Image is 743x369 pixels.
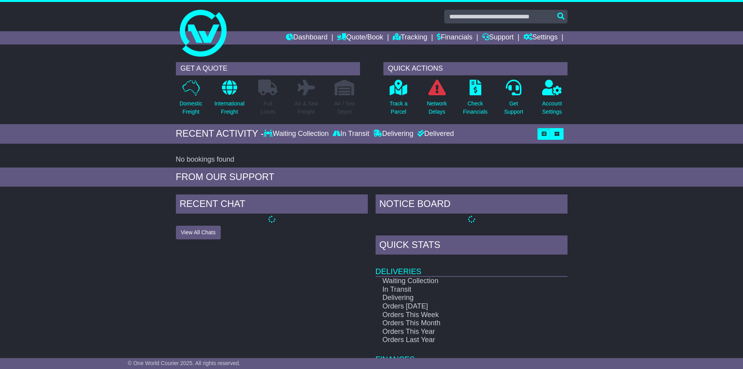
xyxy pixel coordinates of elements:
[426,79,447,120] a: NetworkDelays
[389,79,408,120] a: Track aParcel
[179,100,202,116] p: Domestic Freight
[542,79,562,120] a: AccountSettings
[523,31,558,45] a: Settings
[286,31,328,45] a: Dashboard
[258,100,278,116] p: Full Loads
[463,100,488,116] p: Check Financials
[176,155,567,164] div: No bookings found
[176,171,567,183] div: FROM OUR SUPPORT
[337,31,383,45] a: Quote/Book
[376,319,540,328] td: Orders This Month
[504,79,523,120] a: GetSupport
[214,79,245,120] a: InternationalFreight
[376,294,540,302] td: Delivering
[376,328,540,336] td: Orders This Year
[128,360,241,366] span: © One World Courier 2025. All rights reserved.
[176,62,360,75] div: GET A QUOTE
[215,100,245,116] p: International Freight
[264,130,330,138] div: Waiting Collection
[176,128,264,139] div: RECENT ACTIVITY -
[179,79,202,120] a: DomesticFreight
[376,235,567,257] div: Quick Stats
[383,62,567,75] div: QUICK ACTIONS
[376,336,540,344] td: Orders Last Year
[437,31,472,45] a: Financials
[295,100,318,116] p: Air & Sea Freight
[376,276,540,285] td: Waiting Collection
[393,31,427,45] a: Tracking
[376,302,540,311] td: Orders [DATE]
[376,257,567,276] td: Deliveries
[390,100,408,116] p: Track a Parcel
[371,130,415,138] div: Delivering
[376,285,540,294] td: In Transit
[542,100,562,116] p: Account Settings
[415,130,454,138] div: Delivered
[176,194,368,216] div: RECENT CHAT
[376,194,567,216] div: NOTICE BOARD
[334,100,355,116] p: Air / Sea Depot
[482,31,514,45] a: Support
[331,130,371,138] div: In Transit
[376,344,567,364] td: Finances
[427,100,447,116] p: Network Delays
[504,100,523,116] p: Get Support
[463,79,488,120] a: CheckFinancials
[176,226,221,239] button: View All Chats
[376,311,540,319] td: Orders This Week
